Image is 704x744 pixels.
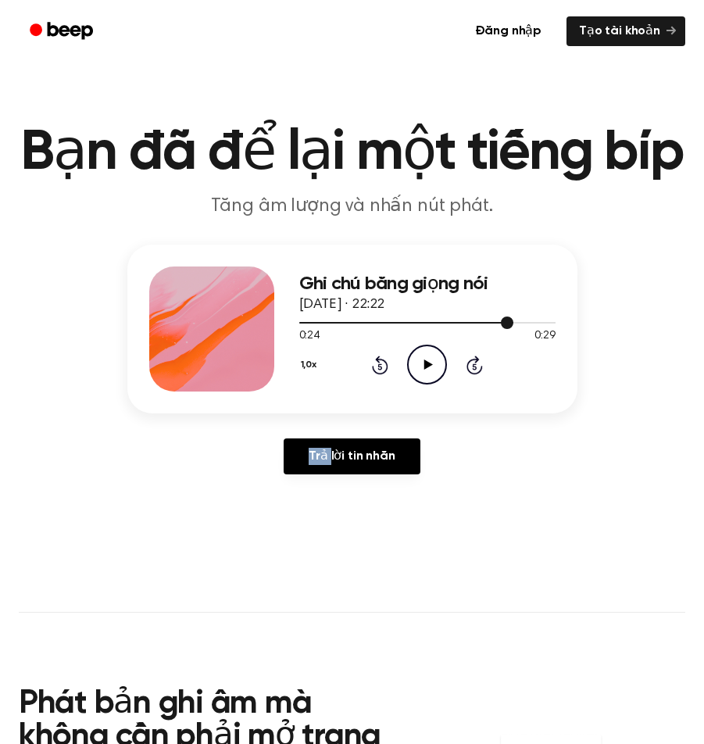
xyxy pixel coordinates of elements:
[299,274,488,293] font: Ghi chú bằng giọng nói
[211,197,492,216] font: Tăng âm lượng và nhấn nút phát.
[19,16,107,47] a: Tiếng bíp
[566,16,685,46] a: Tạo tài khoản
[459,13,558,49] a: Đăng nhập
[301,360,316,370] font: 1,0x
[299,331,320,342] font: 0:24
[20,125,684,181] font: Bạn đã để lại một tiếng bíp
[579,25,660,38] font: Tạo tài khoản
[475,25,542,38] font: Đăng nhập
[309,450,395,463] font: Trả lời tin nhắn
[284,438,420,474] a: Trả lời tin nhắn
[534,331,555,342] font: 0:29
[299,352,323,378] button: 1,0x
[299,298,385,312] font: [DATE] · 22:22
